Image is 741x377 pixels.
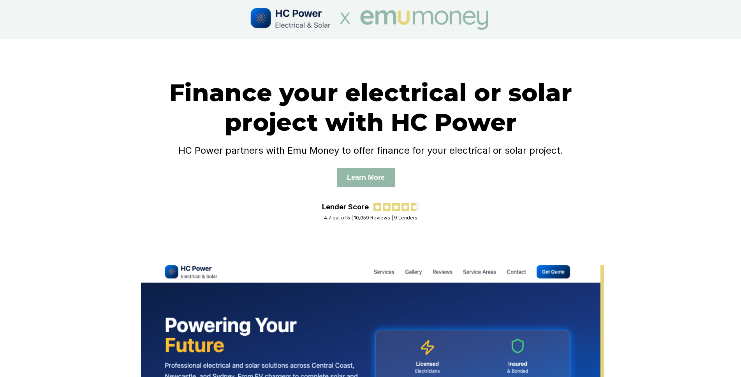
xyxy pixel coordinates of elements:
[249,6,492,33] img: HCPower x Emu Money
[373,203,381,211] img: review star
[322,203,369,211] div: Lender Score
[411,203,419,211] img: review star
[337,168,395,187] button: Learn More
[392,203,400,211] img: review star
[383,203,391,211] img: review star
[401,203,409,211] img: review star
[153,78,589,137] h1: Finance your electrical or solar project with HC Power
[337,173,395,181] a: Learn More
[153,145,589,156] h4: HC Power partners with Emu Money to offer finance for your electrical or solar project.
[324,215,417,221] div: 4.7 out of 5 | 10,059 Reviews | 9 Lenders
